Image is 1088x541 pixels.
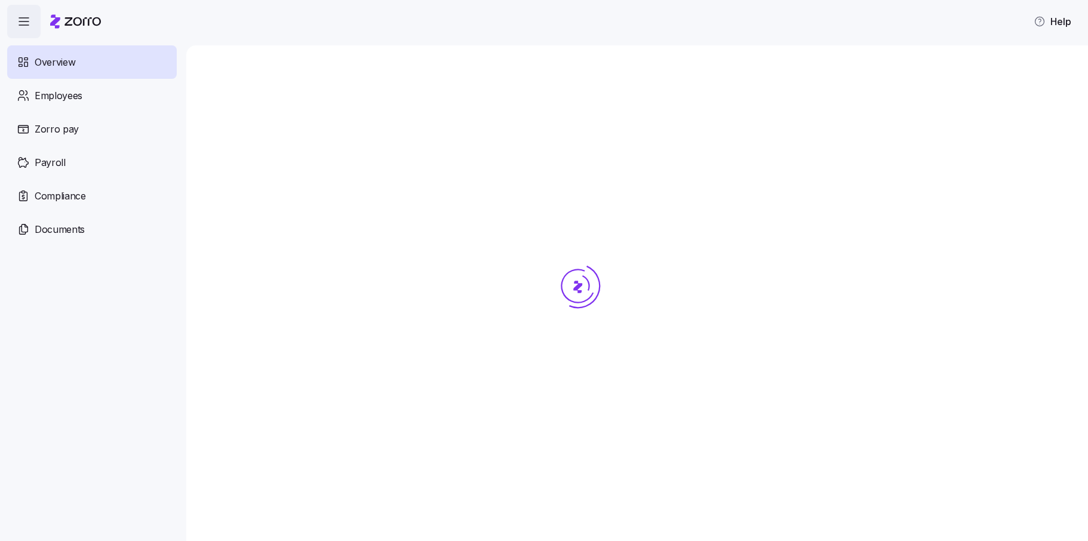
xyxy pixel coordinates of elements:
button: Help [1024,10,1081,33]
span: Overview [35,55,75,70]
span: Documents [35,222,85,237]
span: Help [1034,14,1071,29]
a: Employees [7,79,177,112]
a: Zorro pay [7,112,177,146]
span: Employees [35,88,82,103]
a: Overview [7,45,177,79]
span: Zorro pay [35,122,79,137]
a: Compliance [7,179,177,213]
a: Payroll [7,146,177,179]
span: Compliance [35,189,86,204]
a: Documents [7,213,177,246]
span: Payroll [35,155,66,170]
